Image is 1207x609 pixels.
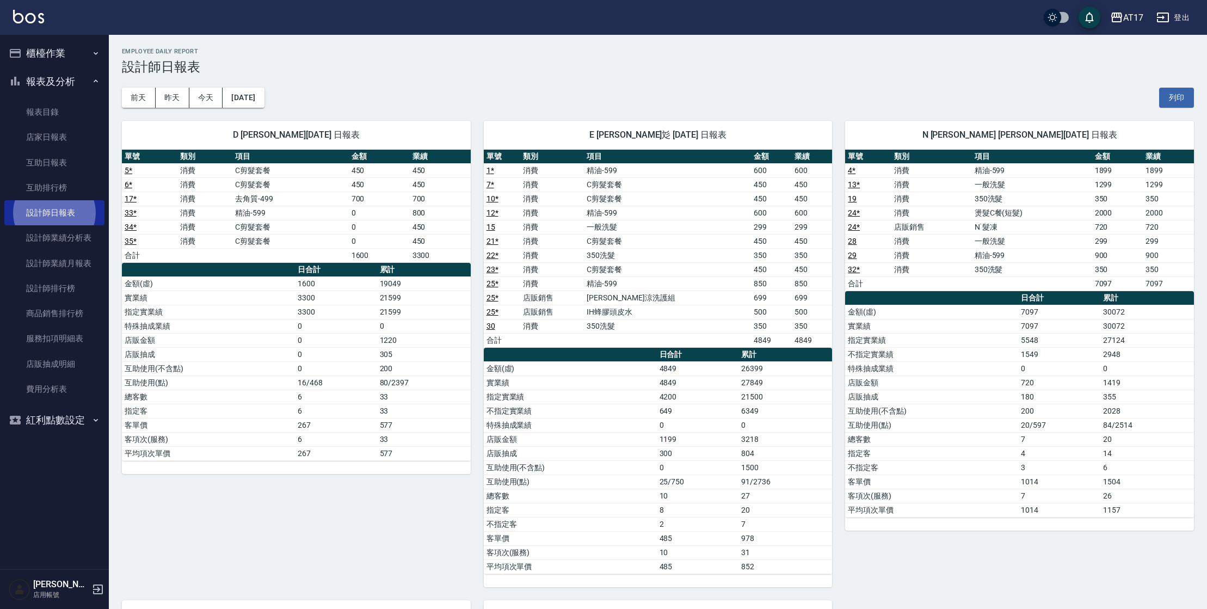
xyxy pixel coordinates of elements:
td: 燙髮C餐(短髮) [972,206,1092,220]
td: C剪髮套餐 [232,234,348,248]
span: E [PERSON_NAME]彣 [DATE] 日報表 [497,130,820,140]
td: 不指定客 [484,517,657,531]
td: 消費 [520,220,584,234]
td: 350 [1092,192,1143,206]
td: 1419 [1100,376,1194,390]
td: 消費 [520,163,584,177]
td: 店販銷售 [520,305,584,319]
td: 不指定客 [845,460,1018,475]
td: 精油-599 [972,248,1092,262]
th: 累計 [1100,291,1194,305]
td: 7 [1018,432,1100,446]
td: 合計 [484,333,521,347]
td: 720 [1018,376,1100,390]
th: 業績 [410,150,471,164]
td: 800 [410,206,471,220]
td: 消費 [520,177,584,192]
td: C剪髮套餐 [584,262,751,276]
td: 6 [1100,460,1194,475]
td: 1899 [1143,163,1194,177]
td: 互助使用(不含點) [122,361,295,376]
th: 金額 [1092,150,1143,164]
td: 指定客 [845,446,1018,460]
td: N˙髮凍 [972,220,1092,234]
td: 實業績 [845,319,1018,333]
th: 單號 [484,150,521,164]
td: 33 [377,404,471,418]
td: C剪髮套餐 [584,234,751,248]
td: C剪髮套餐 [232,177,348,192]
td: 500 [792,305,833,319]
td: 指定實業績 [122,305,295,319]
td: 店販銷售 [520,291,584,305]
td: 450 [410,163,471,177]
td: 合計 [122,248,177,262]
td: 299 [1092,234,1143,248]
td: 267 [295,446,377,460]
td: 0 [295,347,377,361]
td: 600 [751,206,792,220]
td: 消費 [891,234,971,248]
td: 指定實業績 [845,333,1018,347]
td: 去角質-499 [232,192,348,206]
table: a dense table [484,348,833,574]
td: 4849 [792,333,833,347]
td: 消費 [520,319,584,333]
td: 特殊抽成業績 [484,418,657,432]
td: C剪髮套餐 [584,177,751,192]
td: 80/2397 [377,376,471,390]
td: 客單價 [122,418,295,432]
td: 10 [657,489,739,503]
td: 互助使用(點) [484,475,657,489]
td: 店販金額 [484,432,657,446]
td: 699 [792,291,833,305]
td: 6 [295,404,377,418]
td: C剪髮套餐 [584,192,751,206]
td: 消費 [177,192,233,206]
td: 350 [751,248,792,262]
td: 4849 [657,376,739,390]
td: 350洗髮 [972,262,1092,276]
td: 699 [751,291,792,305]
td: 特殊抽成業績 [845,361,1018,376]
td: 客項次(服務) [845,489,1018,503]
td: 0 [295,361,377,376]
a: 互助日報表 [4,150,104,175]
td: 精油-599 [584,206,751,220]
td: 200 [377,361,471,376]
td: 消費 [177,234,233,248]
td: 消費 [177,177,233,192]
h3: 設計師日報表 [122,59,1194,75]
a: 費用分析表 [4,377,104,402]
td: 8 [657,503,739,517]
td: 消費 [520,248,584,262]
td: 21599 [377,305,471,319]
td: 7097 [1018,319,1100,333]
h2: Employee Daily Report [122,48,1194,55]
td: 精油-599 [584,163,751,177]
td: 3300 [295,291,377,305]
td: 5548 [1018,333,1100,347]
td: 店販金額 [122,333,295,347]
td: 0 [349,234,410,248]
td: 0 [738,418,832,432]
td: 互助使用(點) [845,418,1018,432]
td: 350 [1092,262,1143,276]
td: 450 [349,163,410,177]
th: 類別 [520,150,584,164]
td: 特殊抽成業績 [122,319,295,333]
p: 店用帳號 [33,590,89,600]
td: 店販抽成 [122,347,295,361]
td: 0 [295,319,377,333]
td: 不指定實業績 [845,347,1018,361]
td: 33 [377,432,471,446]
td: 店販抽成 [484,446,657,460]
td: 3 [1018,460,1100,475]
td: 7 [1018,489,1100,503]
td: 7097 [1143,276,1194,291]
td: 720 [1092,220,1143,234]
td: 700 [410,192,471,206]
th: 類別 [891,150,971,164]
td: 850 [792,276,833,291]
td: 指定實業績 [484,390,657,404]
